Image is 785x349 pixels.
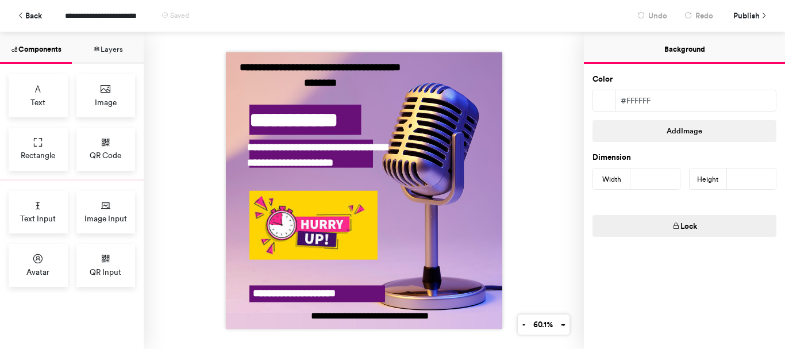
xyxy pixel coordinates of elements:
div: Width [593,168,630,190]
button: - [518,315,529,335]
span: Publish [733,6,760,26]
button: Lock [592,215,776,237]
button: Publish [725,6,774,26]
button: Back [11,6,48,26]
span: QR Input [90,266,121,278]
span: QR Code [90,149,121,161]
span: Text Input [20,213,56,224]
button: Background [584,32,785,64]
div: #ffffff [616,90,776,111]
span: Image [95,97,117,108]
span: Image Input [84,213,127,224]
button: + [556,315,569,335]
button: 60.1% [529,315,557,335]
button: AddImage [592,120,776,142]
span: Text [30,97,45,108]
div: Height [690,168,727,190]
label: Color [592,74,613,85]
button: Layers [72,32,144,64]
span: Saved [170,11,189,20]
iframe: Drift Widget Chat Controller [728,292,771,335]
label: Dimension [592,152,631,163]
span: Avatar [26,266,49,278]
span: Rectangle [21,149,55,161]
